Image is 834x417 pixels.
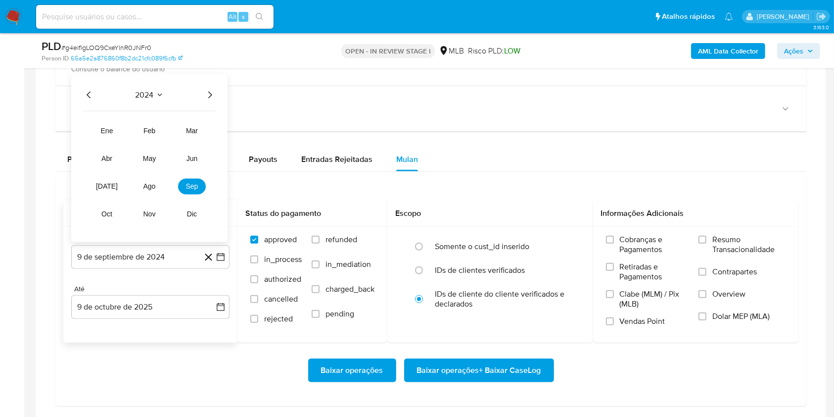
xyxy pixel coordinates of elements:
[42,54,69,63] b: Person ID
[249,10,270,24] button: search-icon
[691,43,765,59] button: AML Data Collector
[468,46,520,56] span: Risco PLD:
[36,10,274,23] input: Pesquise usuários ou casos...
[439,46,464,56] div: MLB
[777,43,820,59] button: Ações
[757,12,813,21] p: lucas.barboza@mercadolivre.com
[242,12,245,21] span: s
[504,45,520,56] span: LOW
[61,43,151,52] span: # g4eiflgLOQ9CxeYlnR0JNFr0
[71,54,183,63] a: 65a5e2a876860f8b2dc21cfc089f6cfb
[42,38,61,54] b: PLD
[229,12,236,21] span: Alt
[784,43,803,59] span: Ações
[341,44,435,58] p: OPEN - IN REVIEW STAGE I
[662,11,715,22] span: Atalhos rápidos
[816,11,827,22] a: Sair
[725,12,733,21] a: Notificações
[698,43,758,59] b: AML Data Collector
[813,23,829,31] span: 3.163.0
